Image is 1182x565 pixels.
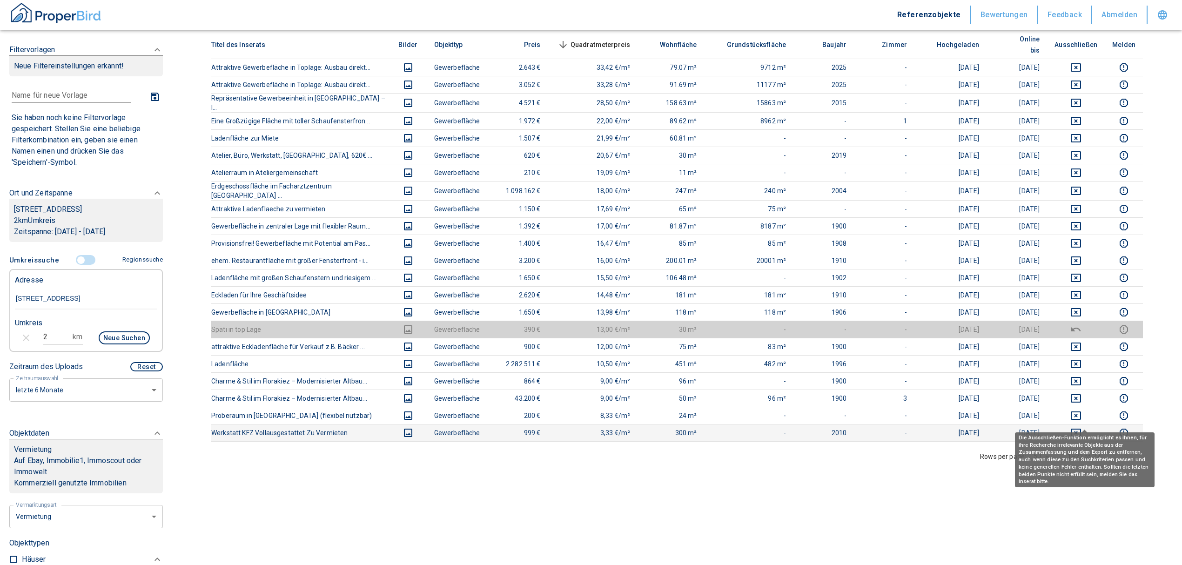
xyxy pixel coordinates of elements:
button: Feedback [1038,6,1093,24]
button: images [397,203,419,215]
button: report this listing [1112,150,1135,161]
td: - [705,372,794,390]
td: 247 m² [638,181,705,200]
td: [DATE] [987,286,1047,303]
td: 60.81 m² [638,129,705,147]
button: images [397,376,419,387]
button: report this listing [1112,307,1135,318]
p: Zeitraum des Uploads [9,361,83,372]
td: - [793,129,854,147]
td: [DATE] [987,355,1047,372]
td: 15,50 €/m² [548,269,638,286]
th: Erdgeschossfläche im Facharztzentrum [GEOGRAPHIC_DATA] ... [211,181,390,200]
p: Neue Filtereinstellungen erkannt! [14,61,158,72]
img: ProperBird Logo and Home Button [9,1,102,25]
button: deselect this listing [1054,307,1097,318]
p: [STREET_ADDRESS] [14,204,158,215]
th: Attraktive Ladenflaeche zu vermieten [211,200,390,217]
p: Vermietung [14,444,52,455]
td: 13,98 €/m² [548,303,638,321]
td: 1.650 € [488,303,548,321]
span: Hochgeladen [922,39,979,50]
td: Gewerbefläche [427,321,488,338]
td: [DATE] [914,200,987,217]
td: [DATE] [914,164,987,181]
td: Gewerbefläche [427,181,488,200]
button: deselect this listing [1054,79,1097,90]
td: Gewerbefläche [427,303,488,321]
button: images [397,79,419,90]
button: report this listing [1112,79,1135,90]
button: report this listing [1112,221,1135,232]
th: Atelierraum in Ateliergemeinschaft [211,164,390,181]
button: images [397,307,419,318]
td: [DATE] [914,286,987,303]
td: 17,69 €/m² [548,200,638,217]
td: - [854,59,914,76]
td: [DATE] [987,217,1047,235]
td: 118 m² [638,303,705,321]
td: [DATE] [987,321,1047,338]
td: - [854,252,914,269]
td: 181 m² [638,286,705,303]
button: report this listing [1112,133,1135,144]
td: [DATE] [987,181,1047,200]
button: report this listing [1112,97,1135,108]
p: Umkreis [15,317,42,329]
td: 1902 [793,269,854,286]
td: Gewerbefläche [427,286,488,303]
button: report this listing [1112,289,1135,301]
td: 864 € [488,372,548,390]
button: images [397,341,419,352]
td: [DATE] [987,59,1047,76]
div: letzte 6 Monate [9,377,163,402]
td: 3.200 € [488,252,548,269]
th: Provisionsfrei! Gewerbefläche mit Potential am Pas... [211,235,390,252]
td: 19,09 €/m² [548,164,638,181]
th: attraktive Eckladenfläche für Verkauf z.B. Bäcker ... [211,338,390,355]
td: 21,99 €/m² [548,129,638,147]
td: 240 m² [705,181,794,200]
p: Sie haben noch keine Filtervorlage gespeichert. Stellen Sie eine beliebige Filterkombination ein,... [12,112,161,168]
td: 12,00 €/m² [548,338,638,355]
td: 1906 [793,303,854,321]
td: - [854,286,914,303]
span: Zimmer [867,39,907,50]
td: 15863 m² [705,93,794,112]
td: 2015 [793,93,854,112]
p: Häuser [22,554,46,565]
th: Charme & Stil im Florakiez – Modernisierter Altbau... [211,372,390,390]
td: 1996 [793,355,854,372]
span: Preis [509,39,541,50]
th: ehem. Restaurantfläche mit großer Fensterfront - i... [211,252,390,269]
td: - [854,129,914,147]
th: Repräsentative Gewerbeeinheit in [GEOGRAPHIC_DATA] – I... [211,93,390,112]
td: Gewerbefläche [427,112,488,129]
td: - [705,321,794,338]
td: Gewerbefläche [427,200,488,217]
td: Gewerbefläche [427,252,488,269]
button: deselect this listing [1054,133,1097,144]
td: 75 m² [705,200,794,217]
td: Gewerbefläche [427,338,488,355]
td: 1900 [793,338,854,355]
td: 18,00 €/m² [548,181,638,200]
td: - [854,200,914,217]
td: [DATE] [914,355,987,372]
td: 17,00 €/m² [548,217,638,235]
button: deselect this listing [1054,238,1097,249]
button: Referenzobjekte [888,6,971,24]
button: deselect this listing [1054,341,1097,352]
td: Gewerbefläche [427,355,488,372]
th: Attraktive Gewerbefläche in Toplage: Ausbau direkt... [211,76,390,93]
td: 1.507 € [488,129,548,147]
p: Auf Ebay, Immobilie1, Immoscout oder Immowelt [14,455,158,478]
button: deselect this listing [1054,115,1097,127]
button: images [397,324,419,335]
td: 2.643 € [488,59,548,76]
td: 11 m² [638,164,705,181]
th: Melden [1105,31,1143,59]
td: [DATE] [914,147,987,164]
td: 118 m² [705,303,794,321]
td: [DATE] [914,303,987,321]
